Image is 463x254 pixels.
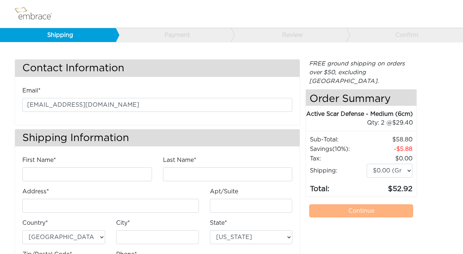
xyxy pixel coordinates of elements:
h3: Contact Information [15,60,300,77]
h4: Order Summary [306,90,416,106]
div: 2 @ [315,118,413,127]
span: (10%) [332,146,348,152]
a: Payment [115,28,231,42]
td: 52.92 [366,178,413,195]
label: Last Name* [163,156,196,164]
td: Tax: [310,154,366,163]
td: Savings : [310,144,366,154]
td: Total: [310,178,366,195]
td: Sub-Total: [310,135,366,144]
td: Shipping: [310,163,366,178]
a: Confirm [346,28,462,42]
label: State* [210,219,227,227]
img: logo.png [13,5,60,23]
label: First Name* [22,156,56,164]
div: Active Scar Defense - Medium (6cm) [306,110,413,118]
td: 5.88 [366,144,413,154]
label: Address* [22,187,49,196]
div: FREE ground shipping on orders over $50, excluding [GEOGRAPHIC_DATA]. [305,59,417,86]
h3: Shipping Information [15,129,300,147]
label: Country* [22,219,48,227]
a: Continue [309,204,413,217]
td: 0.00 [366,154,413,163]
label: City* [116,219,130,227]
label: Apt/Suite [210,187,238,196]
td: 58.80 [366,135,413,144]
label: Email* [22,86,41,95]
span: 29.40 [392,120,413,126]
a: Review [231,28,347,42]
